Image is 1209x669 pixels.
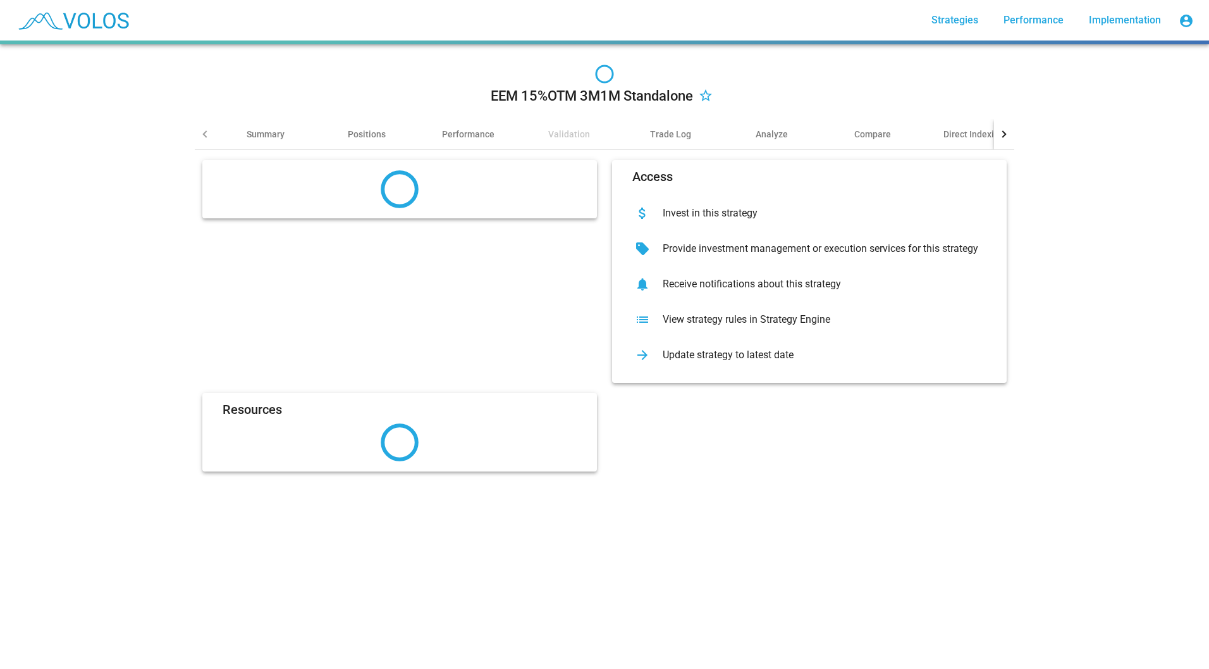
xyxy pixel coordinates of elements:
[931,14,978,26] span: Strategies
[247,128,285,141] div: Summary
[1003,14,1064,26] span: Performance
[622,337,997,373] button: Update strategy to latest date
[348,128,386,141] div: Positions
[622,266,997,302] button: Receive notifications about this strategy
[653,242,986,255] div: Provide investment management or execution services for this strategy
[622,196,997,231] button: Invest in this strategy
[921,9,988,32] a: Strategies
[632,203,653,223] mat-icon: attach_money
[650,128,691,141] div: Trade Log
[195,150,1014,482] summary: AccessInvest in this strategyProvide investment management or execution services for this strateg...
[854,128,891,141] div: Compare
[993,9,1074,32] a: Performance
[491,86,693,106] div: EEM 15%OTM 3M1M Standalone
[548,128,590,141] div: Validation
[943,128,1004,141] div: Direct Indexing
[622,302,997,337] button: View strategy rules in Strategy Engine
[1079,9,1171,32] a: Implementation
[632,345,653,365] mat-icon: arrow_forward
[622,231,997,266] button: Provide investment management or execution services for this strategy
[756,128,788,141] div: Analyze
[653,313,986,326] div: View strategy rules in Strategy Engine
[653,207,986,220] div: Invest in this strategy
[223,403,282,416] mat-card-title: Resources
[1089,14,1161,26] span: Implementation
[632,239,653,259] mat-icon: sell
[653,349,986,361] div: Update strategy to latest date
[653,278,986,291] div: Receive notifications about this strategy
[1179,13,1194,28] mat-icon: account_circle
[632,170,673,183] mat-card-title: Access
[698,89,713,104] mat-icon: star_border
[442,128,494,141] div: Performance
[632,274,653,294] mat-icon: notifications
[10,4,135,36] img: blue_transparent.png
[632,309,653,330] mat-icon: list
